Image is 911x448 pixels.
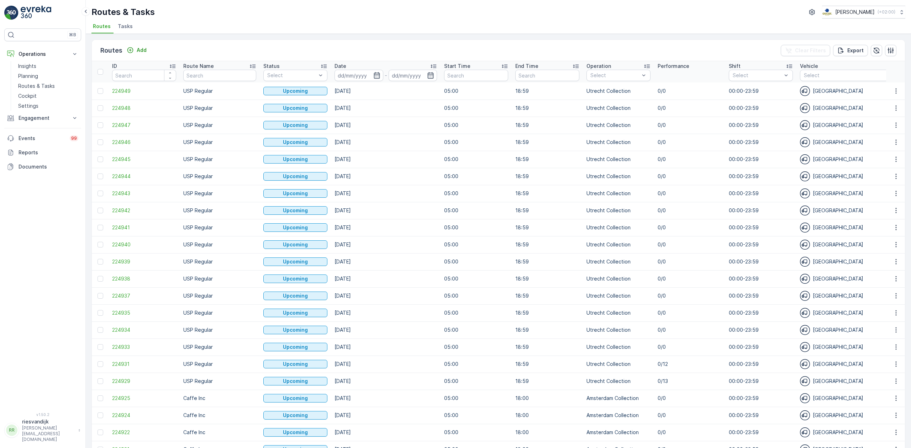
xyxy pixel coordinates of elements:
p: Insights [18,63,36,70]
p: 05:00 [444,122,508,129]
p: riesvandijk [22,418,75,425]
p: 18:59 [515,190,579,197]
p: Upcoming [283,105,308,112]
a: 224948 [112,105,176,112]
p: 18:59 [515,292,579,299]
span: 224939 [112,258,176,265]
p: Planning [18,73,38,80]
td: [DATE] [331,287,441,304]
a: 224949 [112,87,176,95]
p: 05:00 [444,190,508,197]
p: 00:00-23:59 [729,275,793,282]
div: Toggle Row Selected [98,276,103,282]
p: 00:00-23:59 [729,122,793,129]
p: 00:00-23:59 [729,173,793,180]
button: Upcoming [263,138,327,146]
p: 0/0 [658,207,722,214]
a: 224935 [112,309,176,316]
input: Search [515,70,579,81]
div: [GEOGRAPHIC_DATA] [800,120,903,130]
p: 0/0 [658,122,722,129]
p: Upcoming [283,275,308,282]
button: Upcoming [263,172,327,181]
p: Upcoming [283,309,308,316]
p: 00:00-23:59 [729,105,793,112]
span: 224941 [112,224,176,231]
p: 0/0 [658,224,722,231]
a: Insights [15,61,81,71]
p: 18:59 [515,224,579,231]
p: 18:59 [515,207,579,214]
td: [DATE] [331,373,441,390]
div: Toggle Row Selected [98,395,103,401]
p: USP Regular [183,122,256,129]
span: 224922 [112,429,176,436]
button: Engagement [4,111,81,125]
td: [DATE] [331,356,441,373]
p: Utrecht Collection [586,275,651,282]
span: 224933 [112,343,176,351]
p: [PERSON_NAME][EMAIL_ADDRESS][DOMAIN_NAME] [22,425,75,442]
div: Toggle Row Selected [98,412,103,418]
p: 18:59 [515,139,579,146]
td: [DATE] [331,202,441,219]
p: Status [263,63,280,70]
p: Select [590,72,639,79]
p: Upcoming [283,412,308,419]
a: Cockpit [15,91,81,101]
div: [GEOGRAPHIC_DATA] [800,137,903,147]
div: [GEOGRAPHIC_DATA] [800,240,903,250]
div: Toggle Row Selected [98,293,103,299]
span: Tasks [118,23,133,30]
div: Toggle Row Selected [98,139,103,145]
p: Upcoming [283,429,308,436]
button: Upcoming [263,206,327,215]
p: Upcoming [283,122,308,129]
input: dd/mm/yyyy [335,70,383,81]
p: Utrecht Collection [586,292,651,299]
p: 05:00 [444,173,508,180]
p: 0/0 [658,241,722,248]
td: [DATE] [331,390,441,407]
a: Documents [4,160,81,174]
button: Upcoming [263,104,327,112]
p: Upcoming [283,87,308,95]
a: 224940 [112,241,176,248]
p: USP Regular [183,207,256,214]
p: 05:00 [444,292,508,299]
img: svg%3e [800,342,810,352]
div: Toggle Row Selected [98,327,103,333]
img: logo [4,6,19,20]
span: Routes [93,23,111,30]
button: Upcoming [263,87,327,95]
p: - [385,71,387,80]
div: [GEOGRAPHIC_DATA] [800,257,903,267]
a: 224929 [112,378,176,385]
div: Toggle Row Selected [98,344,103,350]
td: [DATE] [331,168,441,185]
div: Toggle Row Selected [98,191,103,196]
div: Toggle Row Selected [98,174,103,179]
p: Utrecht Collection [586,241,651,248]
p: Utrecht Collection [586,224,651,231]
div: [GEOGRAPHIC_DATA] [800,171,903,181]
button: Upcoming [263,257,327,266]
p: 0/0 [658,190,722,197]
div: Toggle Row Selected [98,122,103,128]
p: 00:00-23:59 [729,190,793,197]
p: Select [733,72,782,79]
p: Upcoming [283,173,308,180]
td: [DATE] [331,100,441,117]
p: 18:59 [515,87,579,95]
input: Search [112,70,176,81]
p: Upcoming [283,224,308,231]
p: 05:00 [444,241,508,248]
p: USP Regular [183,105,256,112]
img: svg%3e [800,86,810,96]
p: Upcoming [283,241,308,248]
div: [GEOGRAPHIC_DATA] [800,223,903,233]
div: [GEOGRAPHIC_DATA] [800,86,903,96]
p: Upcoming [283,395,308,402]
a: Planning [15,71,81,81]
a: 224947 [112,122,176,129]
